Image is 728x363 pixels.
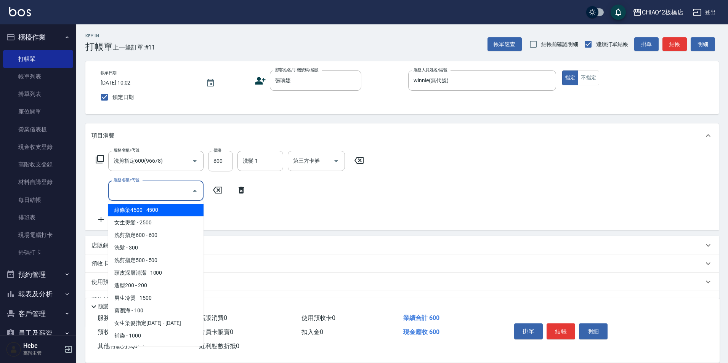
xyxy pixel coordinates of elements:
[91,260,120,268] p: 預收卡販賣
[91,241,114,249] p: 店販銷售
[9,7,31,16] img: Logo
[199,328,233,336] span: 會員卡販賣 0
[6,342,21,357] img: Person
[199,342,239,350] span: 紅利點數折抵 0
[108,279,204,292] span: 造型200 - 200
[85,291,719,309] div: 其他付款方式
[108,292,204,304] span: 男生冷燙 - 1500
[541,40,579,48] span: 結帳前確認明細
[403,314,439,321] span: 業績合計 600
[108,254,204,267] span: 洗剪指定500 - 500
[101,77,198,89] input: YYYY/MM/DD hh:mm
[630,5,687,20] button: CHIAO^2板橋店
[3,304,73,324] button: 客戶管理
[91,132,114,140] p: 項目消費
[91,278,120,286] p: 使用預收卡
[199,314,227,321] span: 店販消費 0
[691,37,715,51] button: 明細
[108,317,204,329] span: 女生染髮指定[DATE] - [DATE]
[3,323,73,343] button: 員工及薪資
[3,226,73,244] a: 現場電腦打卡
[189,155,201,167] button: Open
[101,70,117,76] label: 帳單日期
[108,204,204,216] span: 線條染4500 - 4500
[487,37,522,51] button: 帳單速查
[201,74,220,92] button: Choose date, selected date is 2025-10-02
[98,303,133,311] p: 隱藏業績明細
[3,85,73,103] a: 掛單列表
[3,138,73,156] a: 現金收支登錄
[85,236,719,254] div: 店販銷售
[108,329,204,342] span: 補染 - 1000
[514,323,543,339] button: 掛單
[112,93,134,101] span: 鎖定日期
[3,50,73,68] a: 打帳單
[108,241,204,254] span: 洗髮 - 300
[662,37,687,51] button: 結帳
[690,5,719,19] button: 登出
[85,34,113,38] h2: Key In
[23,342,62,350] h5: Hebe
[23,350,62,357] p: 高階主管
[330,155,342,167] button: Open
[85,273,719,291] div: 使用預收卡
[403,328,439,336] span: 現金應收 600
[98,328,131,336] span: 預收卡販賣 0
[85,254,719,273] div: 預收卡販賣
[3,265,73,285] button: 預約管理
[113,43,156,52] span: 上一筆訂單:#11
[3,244,73,261] a: 掃碼打卡
[114,177,139,183] label: 服務名稱/代號
[301,328,323,336] span: 扣入金 0
[108,229,204,241] span: 洗剪指定600 - 600
[108,267,204,279] span: 頭皮深層清潔 - 1000
[108,304,204,317] span: 剪瀏海 - 100
[3,284,73,304] button: 報表及分析
[634,37,659,51] button: 掛單
[275,67,319,73] label: 顧客姓名/手機號碼/編號
[547,323,575,339] button: 結帳
[3,156,73,173] a: 高階收支登錄
[414,67,447,73] label: 服務人員姓名/編號
[98,314,132,321] span: 服務消費 600
[3,103,73,120] a: 座位開單
[301,314,335,321] span: 使用預收卡 0
[114,147,139,153] label: 服務名稱/代號
[611,5,626,20] button: save
[562,70,579,85] button: 指定
[108,216,204,229] span: 女生燙髮 - 2500
[85,42,113,52] h3: 打帳單
[642,8,684,17] div: CHIAO^2板橋店
[596,40,628,48] span: 連續打單結帳
[3,209,73,226] a: 排班表
[3,173,73,191] a: 材料自購登錄
[579,323,608,339] button: 明細
[108,342,204,355] span: 男生染髮指定 - 1500
[3,27,73,47] button: 櫃檯作業
[3,191,73,209] a: 每日結帳
[213,147,221,153] label: 價格
[91,296,130,304] p: 其他付款方式
[3,121,73,138] a: 營業儀表板
[98,342,138,350] span: 其他付款方式 0
[189,185,201,197] button: Close
[85,123,719,148] div: 項目消費
[3,68,73,85] a: 帳單列表
[578,70,599,85] button: 不指定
